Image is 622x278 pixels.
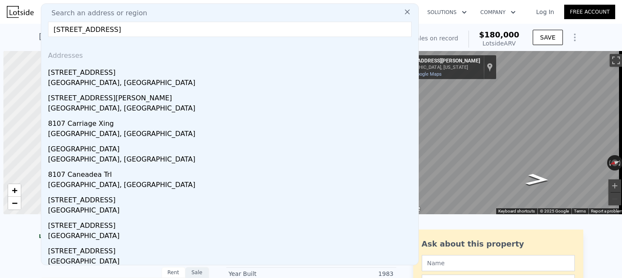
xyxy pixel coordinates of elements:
div: [GEOGRAPHIC_DATA], [GEOGRAPHIC_DATA] [48,103,415,115]
img: Lotside [7,6,34,18]
div: [GEOGRAPHIC_DATA], [GEOGRAPHIC_DATA] [48,78,415,90]
div: [GEOGRAPHIC_DATA] [48,256,415,268]
a: Log In [526,8,564,16]
button: Zoom out [608,193,621,205]
div: 1983 [311,269,394,278]
button: Solutions [420,5,474,20]
div: [STREET_ADDRESS][PERSON_NAME] , Chattanooga , TN 37421 [39,31,275,43]
div: Addresses [45,44,415,64]
div: [GEOGRAPHIC_DATA], [US_STATE] [396,65,480,70]
a: Zoom out [8,197,21,210]
span: + [12,185,17,196]
div: [GEOGRAPHIC_DATA], [GEOGRAPHIC_DATA] [48,154,415,166]
input: Enter an address, city, region, neighborhood or zip code [48,22,412,37]
button: Rotate counterclockwise [607,155,612,170]
div: Year Built [229,269,311,278]
div: [GEOGRAPHIC_DATA] [48,141,415,154]
div: LISTING & SALE HISTORY [39,233,209,241]
div: [STREET_ADDRESS] [48,243,415,256]
button: Zoom in [608,179,621,192]
div: [STREET_ADDRESS] [48,192,415,205]
span: Search an address or region [45,8,147,18]
button: Keyboard shortcuts [498,208,535,214]
a: Free Account [564,5,615,19]
div: Rent [162,267,185,278]
div: [STREET_ADDRESS] [48,64,415,78]
a: Show location on map [487,62,493,72]
div: [GEOGRAPHIC_DATA], [GEOGRAPHIC_DATA] [48,180,415,192]
a: Terms (opens in new tab) [574,209,586,213]
span: $180,000 [479,30,520,39]
div: No sales history record for this property. [39,241,209,257]
div: [GEOGRAPHIC_DATA], [GEOGRAPHIC_DATA] [48,129,415,141]
div: [STREET_ADDRESS][PERSON_NAME] [48,90,415,103]
div: Sale [185,267,209,278]
div: [GEOGRAPHIC_DATA] [48,205,415,217]
div: 8107 Carriage Xing [48,115,415,129]
span: © 2025 Google [540,209,569,213]
button: SAVE [533,30,562,45]
div: [STREET_ADDRESS] [48,217,415,231]
path: Go Southwest, W Shepherd Rd [516,171,560,188]
div: [STREET_ADDRESS][PERSON_NAME] [396,58,480,65]
div: 8107 Caneadea Trl [48,166,415,180]
span: − [12,198,17,208]
div: Ask about this property [422,238,575,250]
a: Zoom in [8,184,21,197]
div: Lotside ARV [479,39,520,48]
div: [GEOGRAPHIC_DATA] [48,231,415,243]
button: Show Options [566,29,583,46]
button: Company [474,5,523,20]
input: Name [422,255,575,271]
a: View on Google Maps [396,71,442,77]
